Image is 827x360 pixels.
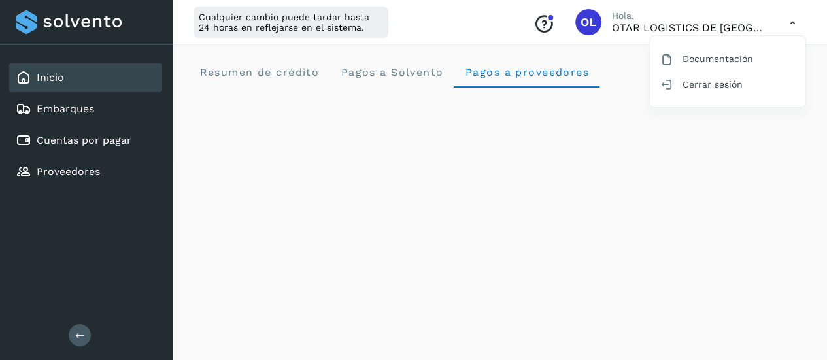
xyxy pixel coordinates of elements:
[650,72,805,97] div: Cerrar sesión
[37,71,64,84] a: Inicio
[9,95,162,123] div: Embarques
[9,126,162,155] div: Cuentas por pagar
[9,157,162,186] div: Proveedores
[650,46,805,71] div: Documentación
[37,103,94,115] a: Embarques
[37,165,100,178] a: Proveedores
[37,134,131,146] a: Cuentas por pagar
[9,63,162,92] div: Inicio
